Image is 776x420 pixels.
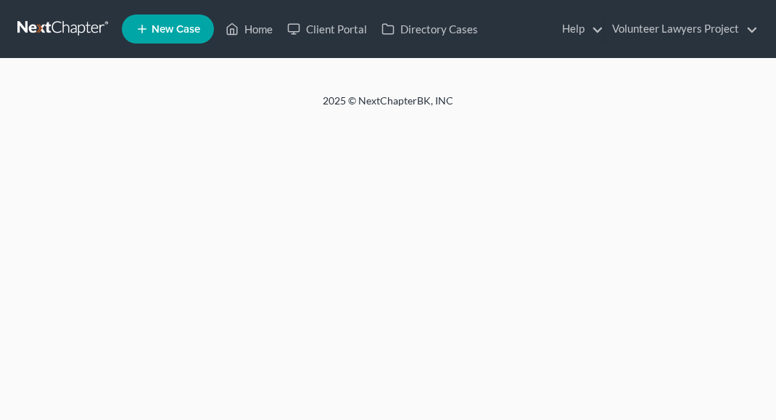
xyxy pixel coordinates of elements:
new-legal-case-button: New Case [122,15,214,44]
a: Home [218,16,280,42]
a: Client Portal [280,16,374,42]
div: 2025 © NextChapterBK, INC [40,94,736,120]
a: Directory Cases [374,16,485,42]
a: Volunteer Lawyers Project [605,16,758,42]
a: Help [555,16,603,42]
